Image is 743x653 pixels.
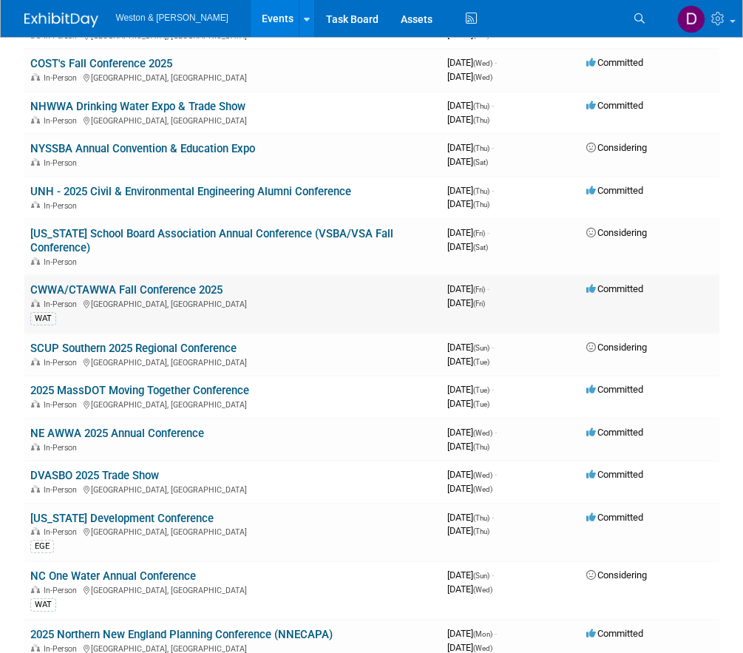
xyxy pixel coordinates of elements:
[31,73,40,81] img: In-Person Event
[447,427,497,438] span: [DATE]
[492,100,494,111] span: -
[473,144,489,152] span: (Thu)
[30,297,435,309] div: [GEOGRAPHIC_DATA], [GEOGRAPHIC_DATA]
[473,116,489,124] span: (Thu)
[473,429,492,437] span: (Wed)
[447,569,494,581] span: [DATE]
[473,527,489,535] span: (Thu)
[586,427,643,438] span: Committed
[447,583,492,595] span: [DATE]
[31,443,40,450] img: In-Person Event
[31,201,40,209] img: In-Person Event
[44,485,81,495] span: In-Person
[44,527,81,537] span: In-Person
[473,229,485,237] span: (Fri)
[586,569,647,581] span: Considering
[586,283,643,294] span: Committed
[473,59,492,67] span: (Wed)
[44,400,81,410] span: In-Person
[473,443,489,451] span: (Thu)
[24,13,98,27] img: ExhibitDay
[30,185,351,198] a: UNH - 2025 Civil & Environmental Engineering Alumni Conference
[473,344,489,352] span: (Sun)
[586,342,647,353] span: Considering
[495,628,497,639] span: -
[44,73,81,83] span: In-Person
[31,527,40,535] img: In-Person Event
[447,297,485,308] span: [DATE]
[30,628,333,641] a: 2025 Northern New England Planning Conference (NNECAPA)
[30,342,237,355] a: SCUP Southern 2025 Regional Conference
[30,384,249,397] a: 2025 MassDOT Moving Together Conference
[44,358,81,368] span: In-Person
[30,583,435,595] div: [GEOGRAPHIC_DATA], [GEOGRAPHIC_DATA]
[30,512,214,525] a: [US_STATE] Development Conference
[447,642,492,653] span: [DATE]
[447,100,494,111] span: [DATE]
[447,342,494,353] span: [DATE]
[473,471,492,479] span: (Wed)
[30,312,56,325] div: WAT
[447,29,489,40] span: [DATE]
[586,100,643,111] span: Committed
[473,31,489,39] span: (Thu)
[487,227,489,238] span: -
[447,525,489,536] span: [DATE]
[31,358,40,365] img: In-Person Event
[473,400,489,408] span: (Tue)
[447,441,489,452] span: [DATE]
[116,13,228,23] span: Weston & [PERSON_NAME]
[44,257,81,267] span: In-Person
[30,356,435,368] div: [GEOGRAPHIC_DATA], [GEOGRAPHIC_DATA]
[495,469,497,480] span: -
[447,185,494,196] span: [DATE]
[473,586,492,594] span: (Wed)
[586,628,643,639] span: Committed
[473,644,492,652] span: (Wed)
[473,572,489,580] span: (Sun)
[473,285,485,294] span: (Fri)
[447,384,494,395] span: [DATE]
[447,241,488,252] span: [DATE]
[586,384,643,395] span: Committed
[31,158,40,166] img: In-Person Event
[31,257,40,265] img: In-Person Event
[677,5,705,33] img: Daniel Herzog
[586,469,643,480] span: Committed
[44,158,81,168] span: In-Person
[492,384,494,395] span: -
[30,427,204,440] a: NE AWWA 2025 Annual Conference
[586,57,643,68] span: Committed
[30,283,223,297] a: CWWA/CTAWWA Fall Conference 2025
[473,243,488,251] span: (Sat)
[30,469,159,482] a: DVASBO 2025 Trade Show
[447,198,489,209] span: [DATE]
[447,469,497,480] span: [DATE]
[586,512,643,523] span: Committed
[447,628,497,639] span: [DATE]
[31,300,40,307] img: In-Person Event
[31,586,40,593] img: In-Person Event
[31,116,40,124] img: In-Person Event
[447,71,492,82] span: [DATE]
[30,398,435,410] div: [GEOGRAPHIC_DATA], [GEOGRAPHIC_DATA]
[473,300,485,308] span: (Fri)
[44,201,81,211] span: In-Person
[44,586,81,595] span: In-Person
[31,485,40,493] img: In-Person Event
[44,300,81,309] span: In-Person
[30,100,245,113] a: NHWWA Drinking Water Expo & Trade Show
[30,114,435,126] div: [GEOGRAPHIC_DATA], [GEOGRAPHIC_DATA]
[492,569,494,581] span: -
[487,283,489,294] span: -
[447,142,494,153] span: [DATE]
[473,386,489,394] span: (Tue)
[30,227,393,254] a: [US_STATE] School Board Association Annual Conference (VSBA/VSA Fall Conference)
[447,57,497,68] span: [DATE]
[447,483,492,494] span: [DATE]
[492,342,494,353] span: -
[44,443,81,453] span: In-Person
[586,227,647,238] span: Considering
[473,187,489,195] span: (Thu)
[473,200,489,209] span: (Thu)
